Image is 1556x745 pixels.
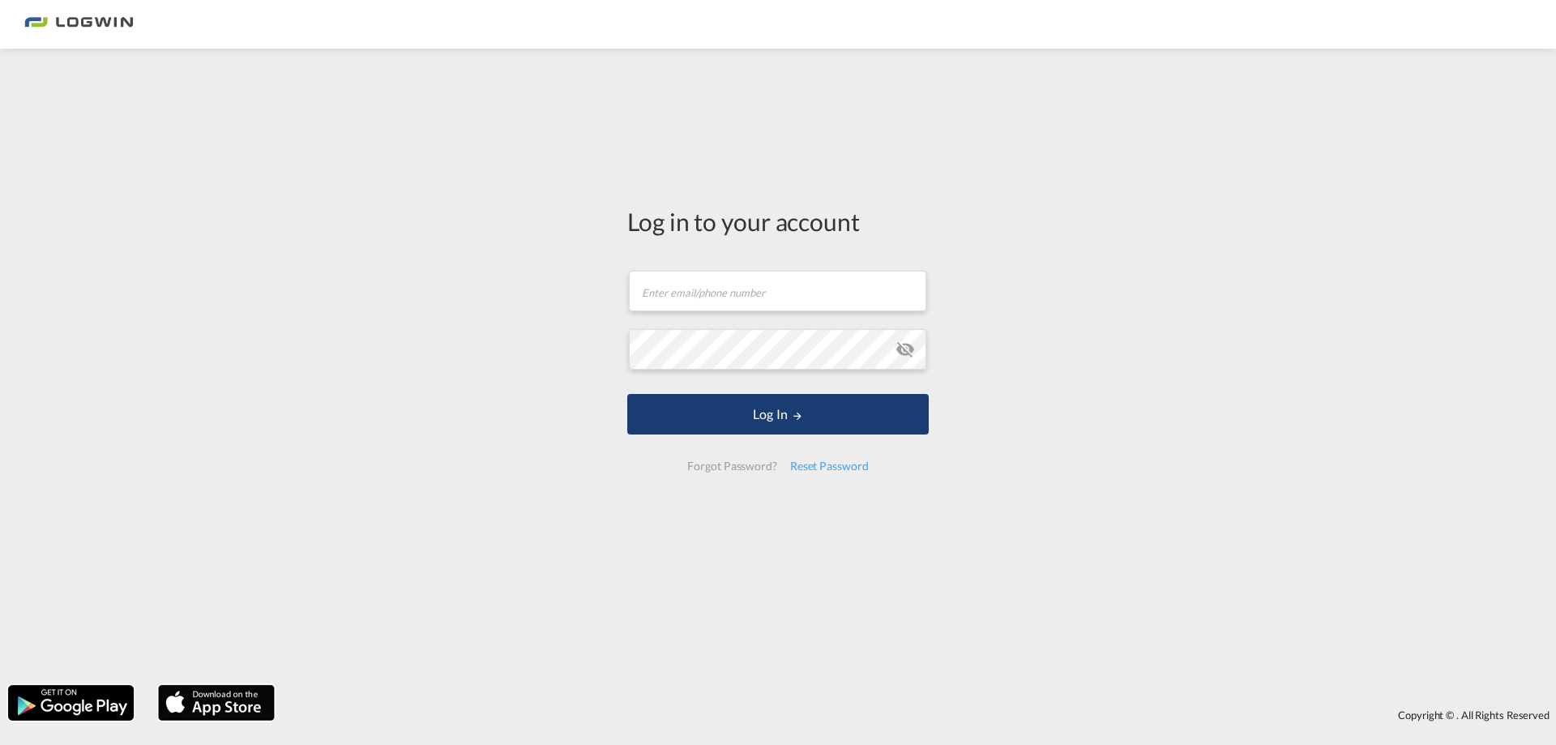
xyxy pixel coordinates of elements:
div: Copyright © . All Rights Reserved [283,701,1556,729]
img: google.png [6,683,135,722]
div: Forgot Password? [681,452,783,481]
img: bc73a0e0d8c111efacd525e4c8ad7d32.png [24,6,134,43]
div: Reset Password [784,452,875,481]
input: Enter email/phone number [629,271,926,311]
img: apple.png [156,683,276,722]
div: Log in to your account [627,204,929,238]
button: LOGIN [627,394,929,435]
md-icon: icon-eye-off [896,340,915,359]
